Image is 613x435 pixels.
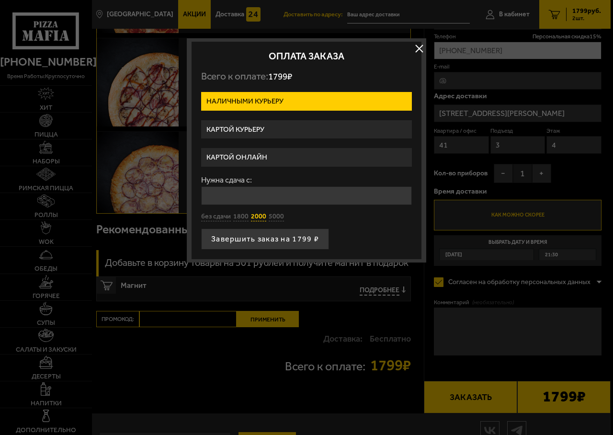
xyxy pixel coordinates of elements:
[269,212,284,221] button: 5000
[201,212,231,221] button: без сдачи
[251,212,266,221] button: 2000
[201,51,412,61] h2: Оплата заказа
[201,120,412,139] label: Картой курьеру
[201,70,412,82] p: Всего к оплате:
[201,176,412,184] label: Нужна сдача с:
[201,229,329,250] button: Завершить заказ на 1799 ₽
[201,92,412,111] label: Наличными курьеру
[201,148,412,167] label: Картой онлайн
[233,212,249,221] button: 1800
[268,71,292,82] span: 1799 ₽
